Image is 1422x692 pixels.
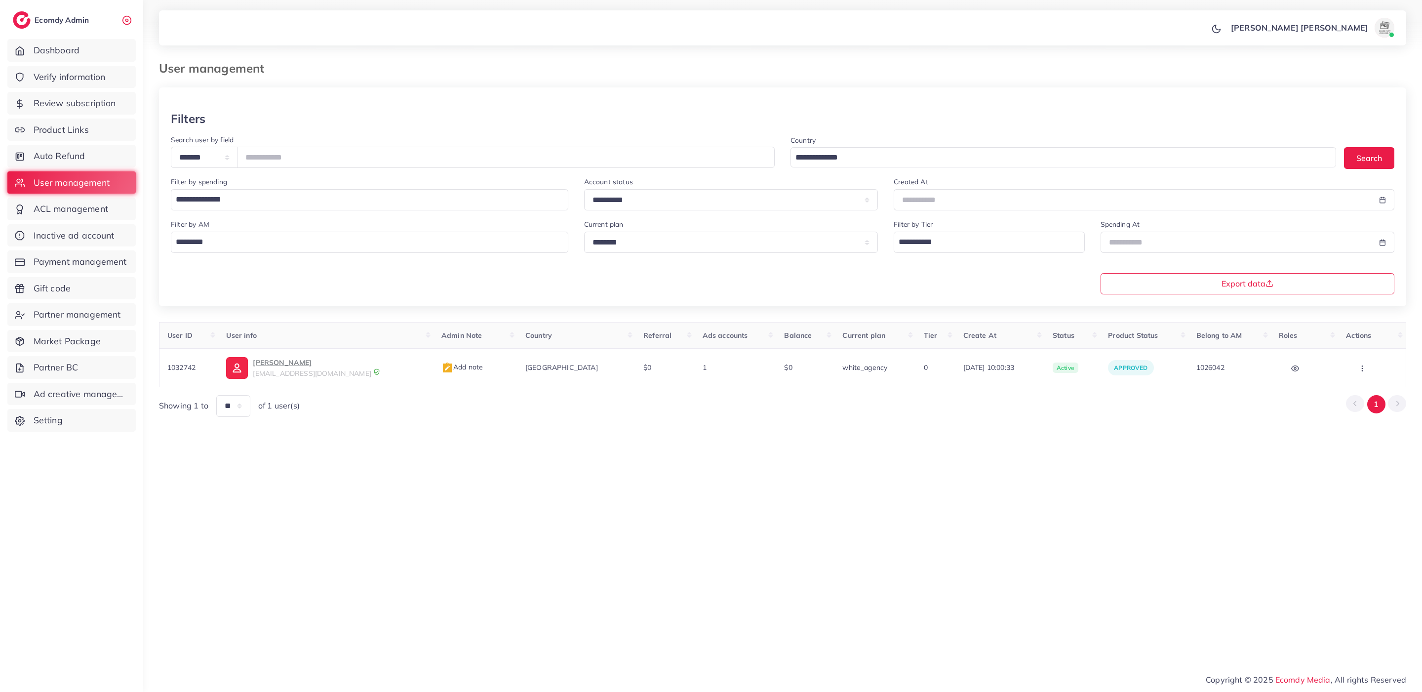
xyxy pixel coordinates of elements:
img: logo [13,11,31,29]
span: User ID [167,331,193,340]
span: Review subscription [34,97,116,110]
a: Auto Refund [7,145,136,167]
a: ACL management [7,198,136,220]
span: Showing 1 to [159,400,208,411]
label: Search user by field [171,135,234,145]
label: Spending At [1101,219,1140,229]
span: Add note [441,363,483,371]
span: Gift code [34,282,71,295]
span: User info [226,331,256,340]
span: Dashboard [34,44,79,57]
span: active [1053,363,1078,373]
button: Export data [1101,273,1395,294]
span: [EMAIL_ADDRESS][DOMAIN_NAME] [253,369,371,378]
div: Search for option [171,189,568,210]
ul: Pagination [1346,395,1406,413]
a: Market Package [7,330,136,353]
a: Ad creative management [7,383,136,406]
button: Search [1344,147,1394,168]
a: Setting [7,409,136,432]
span: [GEOGRAPHIC_DATA] [525,363,598,372]
span: Inactive ad account [34,229,115,242]
span: Ad creative management [34,388,128,401]
h2: Ecomdy Admin [35,15,91,25]
label: Filter by Tier [894,219,933,229]
span: ACL management [34,203,108,215]
a: Payment management [7,250,136,273]
a: User management [7,171,136,194]
span: Belong to AM [1196,331,1242,340]
input: Search for option [792,150,1323,165]
h3: Filters [171,112,205,126]
img: avatar [1375,18,1394,38]
span: Auto Refund [34,150,85,163]
img: ic-user-info.36bf1079.svg [226,357,248,379]
span: Market Package [34,335,101,348]
span: approved [1114,364,1147,371]
span: Product Links [34,123,89,136]
span: Actions [1346,331,1371,340]
a: [PERSON_NAME][EMAIL_ADDRESS][DOMAIN_NAME] [226,357,426,378]
div: Search for option [171,232,568,253]
span: Partner management [34,308,121,321]
img: admin_note.cdd0b510.svg [441,362,453,374]
a: Gift code [7,277,136,300]
input: Search for option [895,234,1071,250]
p: [PERSON_NAME] [253,357,371,368]
img: 9CAL8B2pu8EFxCJHYAAAAldEVYdGRhdGU6Y3JlYXRlADIwMjItMTItMDlUMDQ6NTg6MzkrMDA6MDBXSlgLAAAAJXRFWHRkYXR... [373,368,380,375]
a: Dashboard [7,39,136,62]
span: Status [1053,331,1074,340]
label: Created At [894,177,928,187]
a: Ecomdy Media [1275,675,1331,685]
span: Country [525,331,552,340]
span: Payment management [34,255,127,268]
span: Export data [1222,280,1273,287]
input: Search for option [172,234,555,250]
span: Current plan [842,331,885,340]
label: Current plan [584,219,624,229]
div: Search for option [894,232,1084,253]
span: Referral [643,331,671,340]
a: logoEcomdy Admin [13,11,91,29]
a: Verify information [7,66,136,88]
span: Verify information [34,71,106,83]
span: Roles [1279,331,1298,340]
a: Product Links [7,119,136,141]
span: Product Status [1108,331,1158,340]
span: [DATE] 10:00:33 [963,363,1037,372]
span: 1 [703,363,707,372]
p: [PERSON_NAME] [PERSON_NAME] [1231,22,1368,34]
span: Create At [963,331,996,340]
a: Partner BC [7,356,136,379]
span: Tier [924,331,938,340]
label: Country [790,135,816,145]
span: Balance [784,331,812,340]
span: 0 [924,363,928,372]
span: User management [34,176,110,189]
span: 1032742 [167,363,196,372]
a: [PERSON_NAME] [PERSON_NAME]avatar [1225,18,1398,38]
span: , All rights Reserved [1331,674,1406,686]
div: Search for option [790,147,1336,167]
span: Setting [34,414,63,427]
span: Admin Note [441,331,482,340]
a: Partner management [7,303,136,326]
a: Inactive ad account [7,224,136,247]
span: $0 [643,363,651,372]
label: Filter by AM [171,219,209,229]
span: $0 [784,363,792,372]
span: white_agency [842,363,887,372]
input: Search for option [172,191,555,208]
h3: User management [159,61,272,76]
span: Copyright © 2025 [1206,674,1406,686]
button: Go to page 1 [1367,395,1385,413]
a: Review subscription [7,92,136,115]
span: Ads accounts [703,331,748,340]
label: Account status [584,177,633,187]
span: of 1 user(s) [258,400,300,411]
span: 1026042 [1196,363,1224,372]
label: Filter by spending [171,177,227,187]
span: Partner BC [34,361,79,374]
